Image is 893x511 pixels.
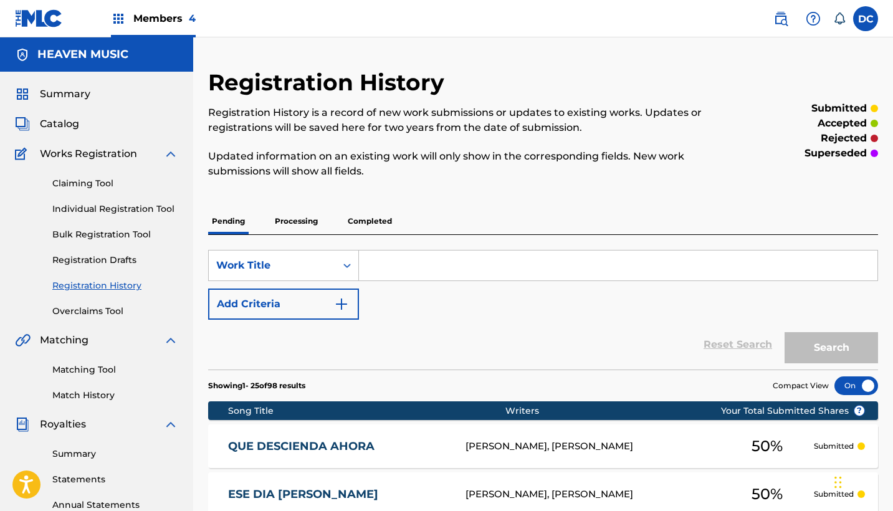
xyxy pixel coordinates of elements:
[208,69,451,97] h2: Registration History
[831,451,893,511] div: Widget de chat
[15,87,30,102] img: Summary
[834,464,842,501] div: Arrastrar
[806,11,821,26] img: help
[773,11,788,26] img: search
[228,487,449,502] a: ESE DIA [PERSON_NAME]
[15,417,30,432] img: Royalties
[40,333,88,348] span: Matching
[15,146,31,161] img: Works Registration
[811,101,867,116] p: submitted
[334,297,349,312] img: 9d2ae6d4665cec9f34b9.svg
[163,417,178,432] img: expand
[773,380,829,391] span: Compact View
[821,131,867,146] p: rejected
[37,47,128,62] h5: HEAVEN MUSIC
[52,203,178,216] a: Individual Registration Tool
[818,116,867,131] p: accepted
[52,447,178,461] a: Summary
[208,105,724,135] p: Registration History is a record of new work submissions or updates to existing works. Updates or...
[208,149,724,179] p: Updated information on an existing work will only show in the corresponding fields. New work subm...
[853,6,878,31] div: User Menu
[15,117,30,131] img: Catalog
[801,6,826,31] div: Help
[505,404,760,418] div: Writers
[768,6,793,31] a: Public Search
[216,258,328,273] div: Work Title
[271,208,322,234] p: Processing
[40,146,137,161] span: Works Registration
[15,87,90,102] a: SummarySummary
[133,11,196,26] span: Members
[858,327,893,429] iframe: Resource Center
[752,483,783,505] span: 50 %
[40,417,86,432] span: Royalties
[833,12,846,25] div: Notifications
[208,289,359,320] button: Add Criteria
[208,208,249,234] p: Pending
[805,146,867,161] p: superseded
[52,254,178,267] a: Registration Drafts
[466,487,720,502] div: [PERSON_NAME], [PERSON_NAME]
[854,406,864,416] span: ?
[15,47,30,62] img: Accounts
[466,439,720,454] div: [PERSON_NAME], [PERSON_NAME]
[208,250,878,370] form: Search Form
[52,305,178,318] a: Overclaims Tool
[111,11,126,26] img: Top Rightsholders
[831,451,893,511] iframe: Chat Widget
[344,208,396,234] p: Completed
[228,404,505,418] div: Song Title
[52,177,178,190] a: Claiming Tool
[228,439,449,454] a: QUE DESCIENDA AHORA
[15,9,63,27] img: MLC Logo
[752,435,783,457] span: 50 %
[163,333,178,348] img: expand
[208,380,305,391] p: Showing 1 - 25 of 98 results
[52,363,178,376] a: Matching Tool
[163,146,178,161] img: expand
[52,228,178,241] a: Bulk Registration Tool
[52,389,178,402] a: Match History
[814,441,854,452] p: Submitted
[40,117,79,131] span: Catalog
[52,473,178,486] a: Statements
[189,12,196,24] span: 4
[814,489,854,500] p: Submitted
[15,333,31,348] img: Matching
[721,404,865,418] span: Your Total Submitted Shares
[15,117,79,131] a: CatalogCatalog
[52,279,178,292] a: Registration History
[40,87,90,102] span: Summary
